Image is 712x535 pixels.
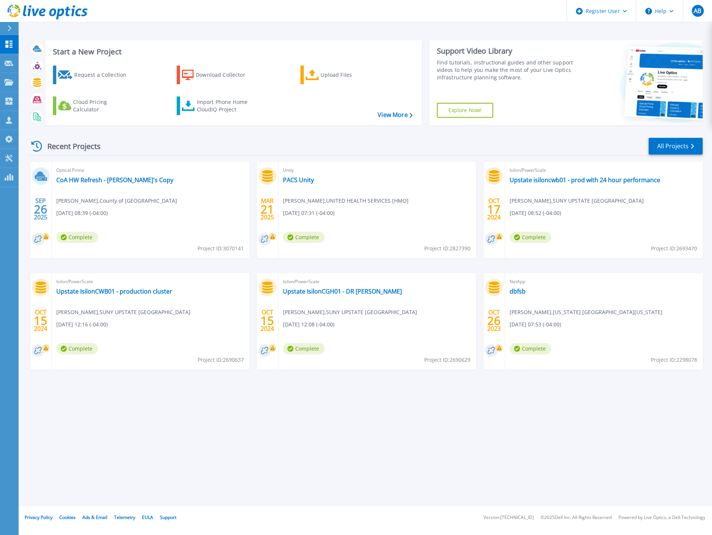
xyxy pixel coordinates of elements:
[437,59,576,81] div: Find tutorials, instructional guides and other support videos to help you make the most of your L...
[59,514,76,520] a: Cookies
[283,320,334,329] span: [DATE] 12:08 (-04:00)
[197,98,255,113] div: Import Phone Home CloudIQ Project
[142,514,153,520] a: EULA
[53,48,412,56] h3: Start a New Project
[437,46,576,56] div: Support Video Library
[160,514,176,520] a: Support
[56,232,98,243] span: Complete
[198,356,244,364] span: Project ID: 2690637
[283,166,472,174] span: Unity
[283,308,417,316] span: [PERSON_NAME] , SUNY UPSTATE [GEOGRAPHIC_DATA]
[487,206,501,212] span: 17
[651,356,697,364] span: Project ID: 2298078
[114,514,135,520] a: Telemetry
[437,103,494,118] a: Explore Now!
[283,176,314,184] a: PACS Unity
[321,67,380,82] div: Upload Files
[56,278,245,286] span: Isilon/PowerScale
[56,308,190,316] span: [PERSON_NAME] , SUNY UPSTATE [GEOGRAPHIC_DATA]
[487,317,501,324] span: 26
[34,196,48,223] div: SEP 2025
[649,138,703,155] a: All Projects
[283,197,409,205] span: [PERSON_NAME] , UNITED HEALTH SERVICES [HMO]
[56,197,177,205] span: [PERSON_NAME] , County of [GEOGRAPHIC_DATA]
[53,66,136,84] a: Request a Collection
[483,515,534,520] li: Version: [TECHNICAL_ID]
[424,356,470,364] span: Project ID: 2690629
[510,320,561,329] span: [DATE] 07:53 (-04:00)
[510,278,698,286] span: NetApp
[618,515,705,520] li: Powered by Live Optics, a Dell Technology
[260,307,274,334] div: OCT 2024
[300,66,384,84] a: Upload Files
[25,514,53,520] a: Privacy Policy
[510,209,561,217] span: [DATE] 08:52 (-04:00)
[34,307,48,334] div: OCT 2024
[487,307,501,334] div: OCT 2023
[261,206,274,212] span: 21
[56,288,172,295] a: Upstate IsilonCWB01 - production cluster
[510,308,662,316] span: [PERSON_NAME] , [US_STATE] [GEOGRAPHIC_DATA][US_STATE]
[283,288,402,295] a: Upstate IsilonCGH01 - DR [PERSON_NAME]
[56,209,108,217] span: [DATE] 08:39 (-04:00)
[261,317,274,324] span: 15
[53,96,136,115] a: Cloud Pricing Calculator
[510,176,660,184] a: Upstate isiloncwb01 - prod with 24 hour performance
[196,67,255,82] div: Download Collector
[510,232,551,243] span: Complete
[651,244,697,253] span: Project ID: 2693470
[82,514,107,520] a: Ads & Email
[177,66,260,84] a: Download Collector
[694,8,701,14] span: AB
[56,343,98,354] span: Complete
[56,176,173,184] a: CoA HW Refresh - [PERSON_NAME]'s Copy
[510,166,698,174] span: Isilon/PowerScale
[283,278,472,286] span: Isilon/PowerScale
[283,232,325,243] span: Complete
[73,98,133,113] div: Cloud Pricing Calculator
[34,317,47,324] span: 15
[424,244,470,253] span: Project ID: 2827390
[283,343,325,354] span: Complete
[198,244,244,253] span: Project ID: 3070141
[29,137,111,155] div: Recent Projects
[510,197,644,205] span: [PERSON_NAME] , SUNY UPSTATE [GEOGRAPHIC_DATA]
[283,209,334,217] span: [DATE] 07:31 (-04:00)
[74,67,134,82] div: Request a Collection
[56,320,108,329] span: [DATE] 12:16 (-04:00)
[378,111,412,118] a: View More
[510,343,551,354] span: Complete
[510,288,526,295] a: dbfsb
[260,196,274,223] div: MAR 2025
[487,196,501,223] div: OCT 2024
[541,515,612,520] li: © 2025 Dell Inc. All Rights Reserved
[56,166,245,174] span: Optical Prime
[34,206,47,212] span: 26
